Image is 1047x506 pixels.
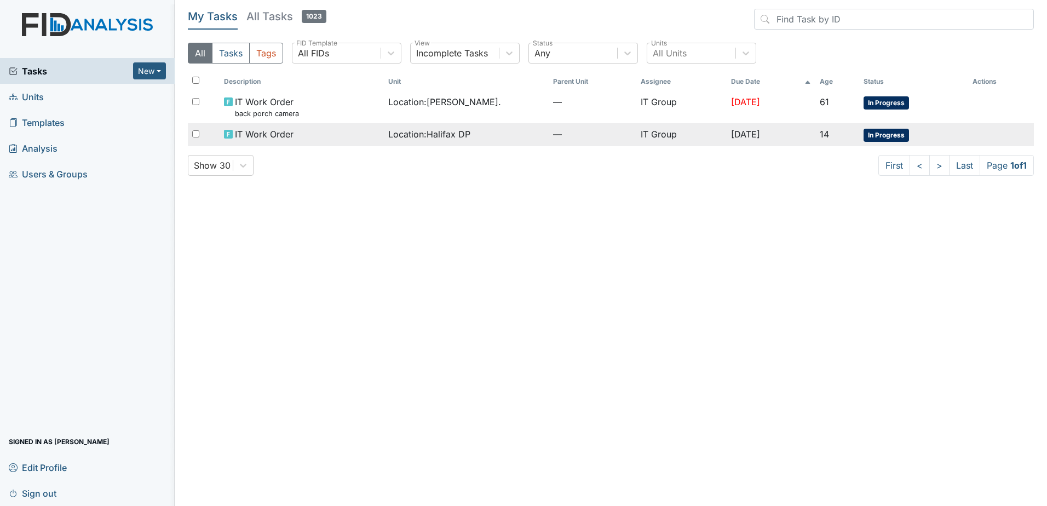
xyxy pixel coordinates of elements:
[820,129,829,140] span: 14
[298,47,329,60] div: All FIDs
[9,140,57,157] span: Analysis
[910,155,930,176] a: <
[864,129,909,142] span: In Progress
[980,155,1034,176] span: Page
[188,9,238,24] h5: My Tasks
[549,72,636,91] th: Toggle SortBy
[9,433,110,450] span: Signed in as [PERSON_NAME]
[1010,160,1027,171] strong: 1 of 1
[220,72,384,91] th: Toggle SortBy
[212,43,250,64] button: Tasks
[731,129,760,140] span: [DATE]
[815,72,859,91] th: Toggle SortBy
[9,114,65,131] span: Templates
[9,459,67,476] span: Edit Profile
[133,62,166,79] button: New
[235,95,299,119] span: IT Work Order back porch camera
[9,165,88,182] span: Users & Groups
[188,43,283,64] div: Type filter
[9,88,44,105] span: Units
[820,96,829,107] span: 61
[968,72,1023,91] th: Actions
[653,47,687,60] div: All Units
[864,96,909,110] span: In Progress
[727,72,815,91] th: Toggle SortBy
[246,9,326,24] h5: All Tasks
[859,72,968,91] th: Toggle SortBy
[235,128,294,141] span: IT Work Order
[878,155,1034,176] nav: task-pagination
[388,128,470,141] span: Location : Halifax DP
[192,77,199,84] input: Toggle All Rows Selected
[878,155,910,176] a: First
[384,72,549,91] th: Toggle SortBy
[235,108,299,119] small: back porch camera
[302,10,326,23] span: 1023
[929,155,950,176] a: >
[9,485,56,502] span: Sign out
[249,43,283,64] button: Tags
[553,128,632,141] span: —
[416,47,488,60] div: Incomplete Tasks
[388,95,501,108] span: Location : [PERSON_NAME].
[534,47,550,60] div: Any
[731,96,760,107] span: [DATE]
[636,123,726,146] td: IT Group
[636,91,726,123] td: IT Group
[636,72,726,91] th: Assignee
[949,155,980,176] a: Last
[188,43,212,64] button: All
[553,95,632,108] span: —
[754,9,1034,30] input: Find Task by ID
[194,159,231,172] div: Show 30
[9,65,133,78] a: Tasks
